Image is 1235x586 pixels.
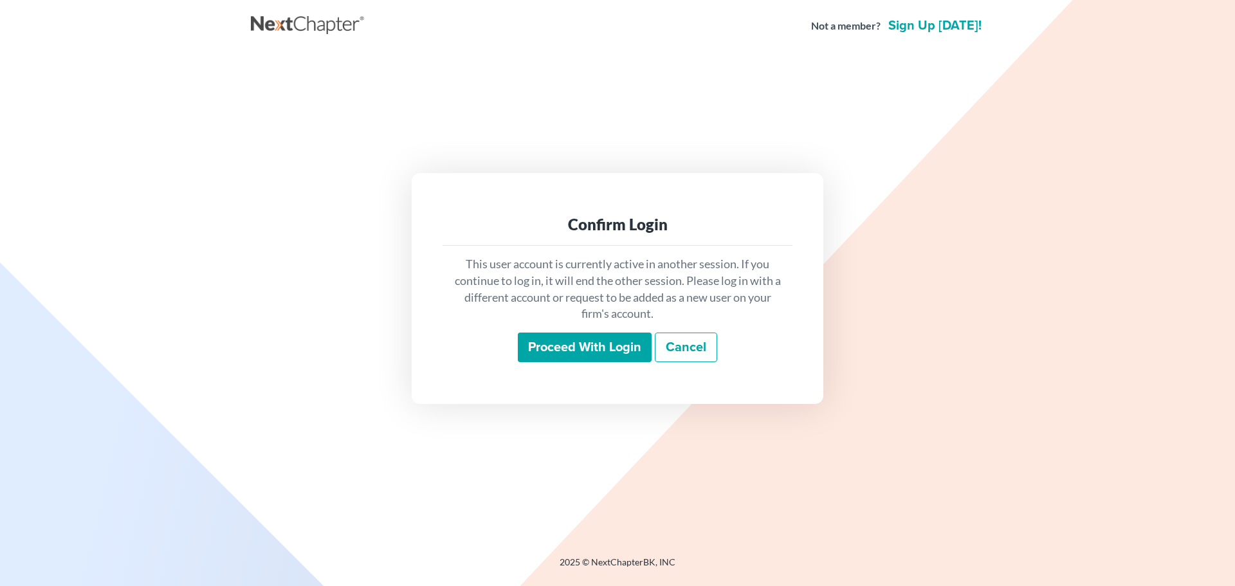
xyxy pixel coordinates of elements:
[453,214,782,235] div: Confirm Login
[811,19,881,33] strong: Not a member?
[886,19,984,32] a: Sign up [DATE]!
[453,256,782,322] p: This user account is currently active in another session. If you continue to log in, it will end ...
[251,556,984,579] div: 2025 © NextChapterBK, INC
[518,333,652,362] input: Proceed with login
[655,333,717,362] a: Cancel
